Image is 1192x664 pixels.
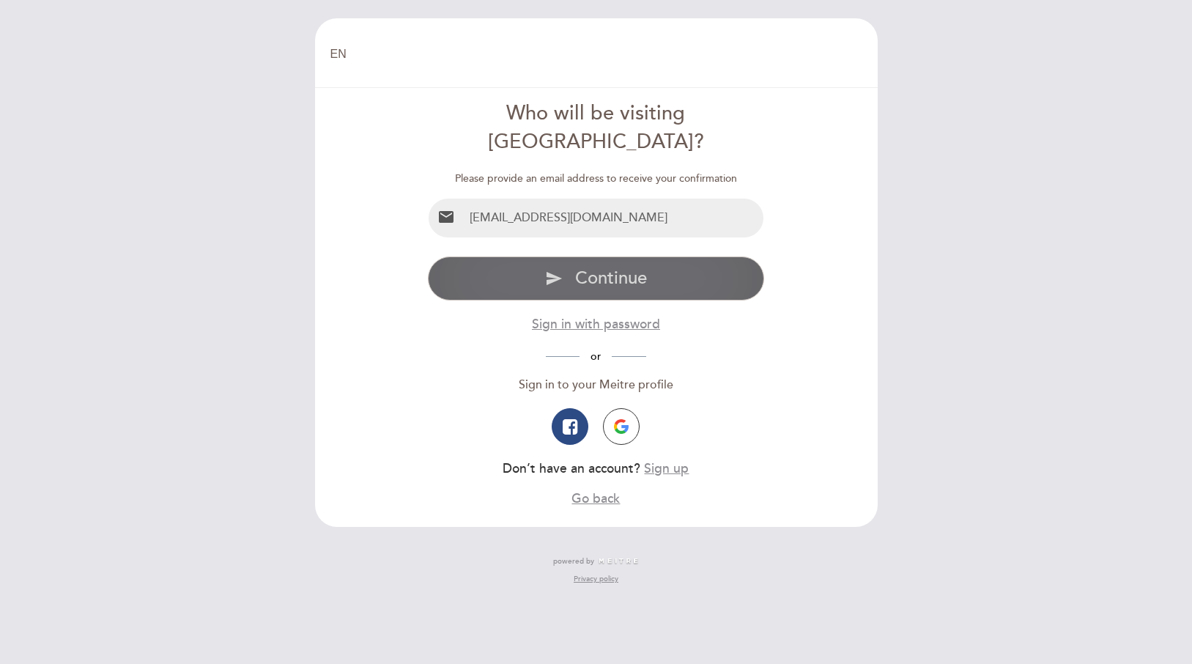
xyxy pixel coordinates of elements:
input: Email [464,199,763,237]
span: Continue [575,268,647,289]
button: Sign in with password [532,315,660,333]
img: icon-google.png [614,419,629,434]
span: Don’t have an account? [503,461,640,476]
div: Who will be visiting [GEOGRAPHIC_DATA]? [428,100,764,157]
img: MEITRE [598,558,640,565]
button: Sign up [644,460,689,478]
span: or [580,350,612,363]
a: powered by [553,556,640,567]
button: send Continue [428,257,764,300]
i: email [437,208,455,226]
button: Go back [571,490,620,508]
span: powered by [553,556,594,567]
div: Sign in to your Meitre profile [428,377,764,394]
div: Please provide an email address to receive your confirmation [428,171,764,186]
a: Privacy policy [574,574,618,584]
i: send [545,270,563,287]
